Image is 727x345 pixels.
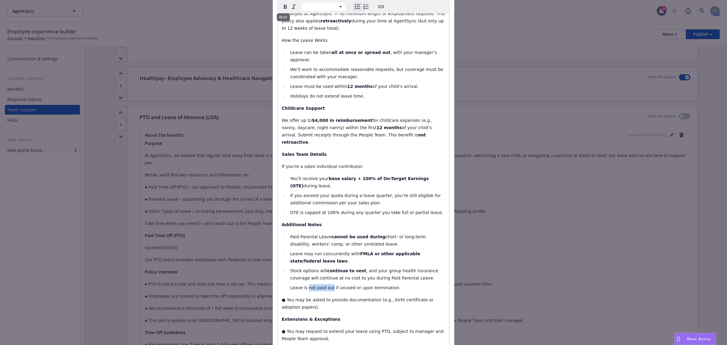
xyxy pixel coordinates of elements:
span: during leave. [304,183,331,188]
span: Leave is not paid out if unused or upon termination. [290,285,401,290]
span: If you exceed your quota during a leave quarter, you’re still eligible for additional commission ... [290,193,442,205]
strong: $4,000 in reimbursement [312,118,372,123]
span: How the Leave Works [282,38,327,43]
span: We offer up to [282,118,312,123]
span: Stock options will [290,268,327,273]
strong: all at once or spread out [332,50,390,55]
strong: cannot be used during [332,234,386,239]
strong: Sales Team Details [282,152,327,157]
span: Paid Parental Leave [290,234,332,239]
button: Italic [290,2,298,11]
strong: continue to vest [327,268,366,273]
button: Numbered list [362,2,370,11]
div: Drag to move [675,333,682,345]
div: toggle group [353,2,370,11]
span: . [348,259,349,263]
span: OTE is capped at 100% during any quarter you take full or partial leave. [290,210,443,215]
strong: 12 months [377,125,402,130]
span: If you're a sales individual contributor: [282,164,363,169]
strong: Extensions & Exceptions [282,317,340,322]
span: during your time at AgentSync (but only up to 12 weeks of leave total). [282,18,445,31]
span: of your child’s arrival. [373,84,419,89]
span: Nova Assist [687,336,711,341]
span: . [308,140,309,145]
strong: Childcare Support [282,106,325,111]
button: Bold [281,2,290,11]
button: Bulleted list [353,2,362,11]
span: Leave can be taken [290,50,332,55]
span: Leave may run concurrently with [290,251,360,256]
span: ● You may request to extend your leave using PTO, subject to manager and People Team approval. [282,329,445,341]
strong: 12 months [347,84,373,89]
div: Bold [277,13,290,21]
button: Nova Assist [674,333,716,345]
span: ● You may be asked to provide documentation (e.g., birth certificate or adoption papers). [282,297,435,310]
strong: Additional Notes [282,222,322,227]
span: Leave must be used within [290,84,347,89]
span: We’ll work to accommodate reasonable requests, but coverage must be coordinated with your manager. [290,67,445,79]
span: You’re eligible if you’ve given birth, adopted, or welcomed a new child while employed at AgentSy... [282,4,446,23]
button: Create link [377,2,385,11]
strong: base salary + 100% of On-Target Earnings (OTE) [290,176,430,188]
span: You'll receive your [290,176,329,181]
button: Block type [302,2,345,11]
strong: retroactively [320,18,351,23]
span: Holidays do not extend leave time. [290,94,364,99]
